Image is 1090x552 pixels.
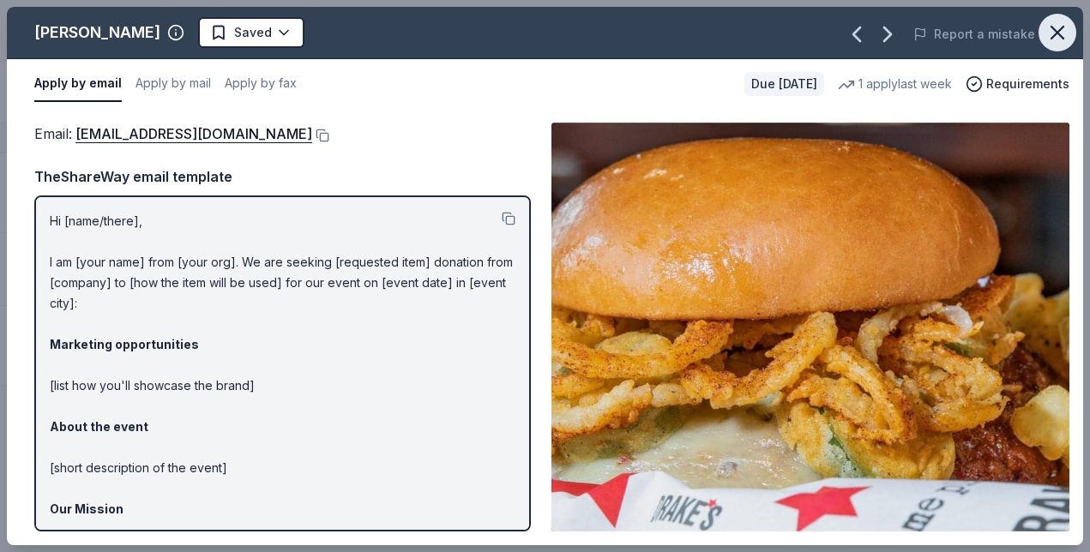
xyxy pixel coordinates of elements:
[34,19,160,46] div: [PERSON_NAME]
[225,66,297,102] button: Apply by fax
[913,24,1035,45] button: Report a mistake
[75,123,312,145] a: [EMAIL_ADDRESS][DOMAIN_NAME]
[838,74,952,94] div: 1 apply last week
[34,66,122,102] button: Apply by email
[34,165,531,188] div: TheShareWay email template
[551,123,1069,531] img: Image for Drake's
[50,419,148,434] strong: About the event
[234,22,272,43] span: Saved
[966,74,1069,94] button: Requirements
[198,17,304,48] button: Saved
[744,72,824,96] div: Due [DATE]
[986,74,1069,94] span: Requirements
[50,501,123,516] strong: Our Mission
[50,337,199,351] strong: Marketing opportunities
[135,66,211,102] button: Apply by mail
[34,125,312,142] span: Email :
